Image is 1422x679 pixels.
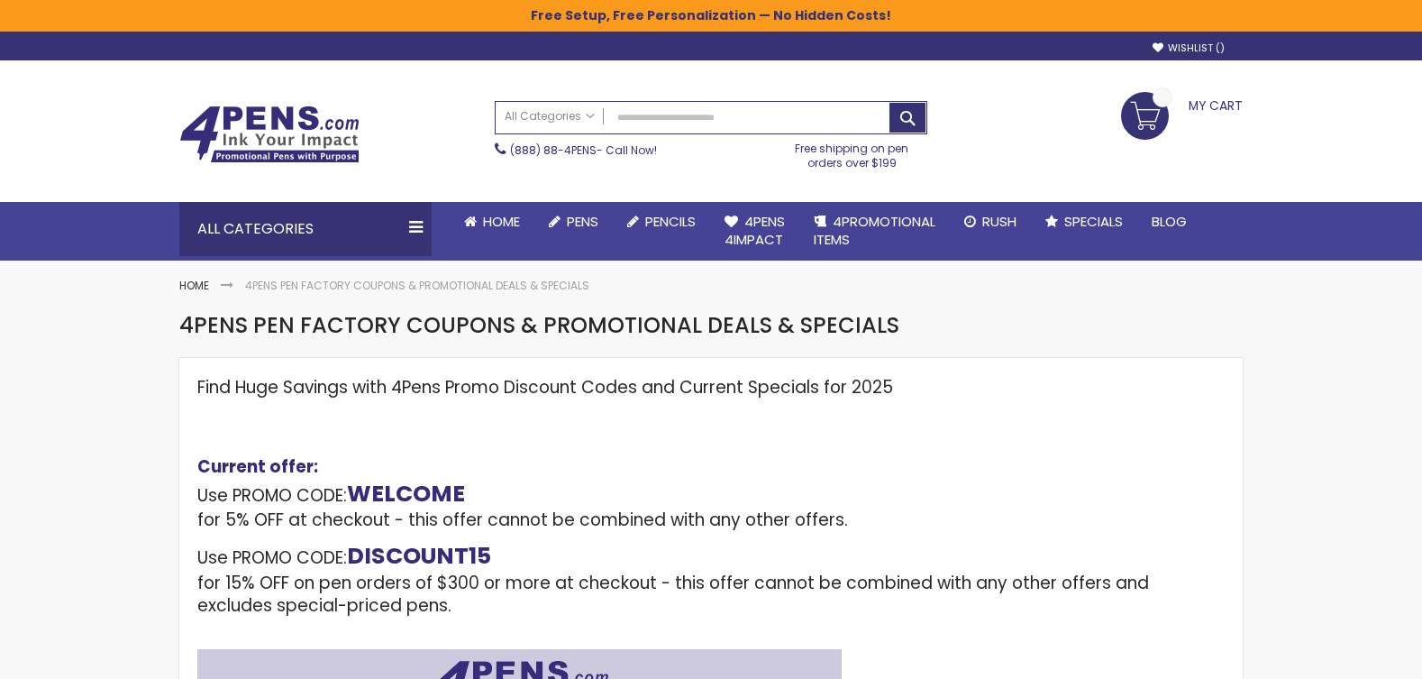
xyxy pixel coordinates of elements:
span: Blog [1152,212,1187,231]
a: Pencils [613,202,710,242]
img: 4Pens Custom Pens and Promotional Products [179,106,360,163]
a: Wishlist [1153,41,1225,55]
span: Specials [1064,212,1123,231]
div: Free shipping on pen orders over $199 [777,134,928,170]
a: Blog [1137,202,1201,242]
a: Specials [1031,202,1137,242]
strong: Current offer: [197,454,318,479]
span: Rush [982,212,1016,231]
a: Rush [950,202,1031,242]
a: (888) 88-4PENS [510,142,597,158]
div: All Categories [179,202,432,256]
a: Home [179,278,209,293]
span: Find Huge Savings with 4Pens Promo Discount Codes and Current Specials for 2025 [197,375,893,399]
span: All Categories [505,109,595,124]
span: Use PROMO CODE: for 15% OFF on pen orders of $300 or more at checkout - this offer cannot be comb... [197,546,1149,617]
a: Pens [534,202,613,242]
span: 4Pens 4impact [725,212,785,249]
strong: DISCOUNT15 [347,539,491,572]
strong: 4Pens Pen Factory Coupons & Promotional Deals & Specials [245,278,589,293]
a: Home [450,202,534,242]
a: 4PROMOTIONALITEMS [799,202,950,261]
span: Use PROMO CODE: for 5% OFF at checkout - this offer cannot be combined with any other offers. [197,454,848,532]
span: Home [483,212,520,231]
span: 4Pens Pen Factory Coupons & Promotional Deals & Specials [179,310,899,340]
span: Pens [567,212,598,231]
strong: WELCOME [347,477,465,509]
a: All Categories [496,102,604,132]
a: 4Pens4impact [710,202,799,261]
span: 4PROMOTIONAL ITEMS [814,212,935,249]
span: - Call Now! [510,142,657,158]
span: Pencils [645,212,696,231]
